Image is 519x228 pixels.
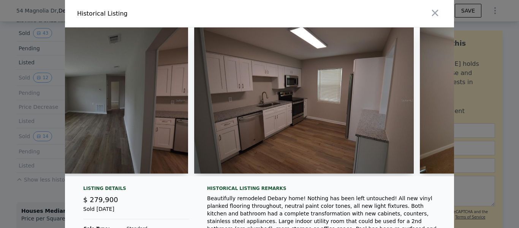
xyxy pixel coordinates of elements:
[83,196,118,204] span: $ 279,900
[194,27,414,174] img: Property Img
[83,185,189,195] div: Listing Details
[77,9,256,18] div: Historical Listing
[207,185,442,191] div: Historical Listing remarks
[83,205,189,219] div: Sold [DATE]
